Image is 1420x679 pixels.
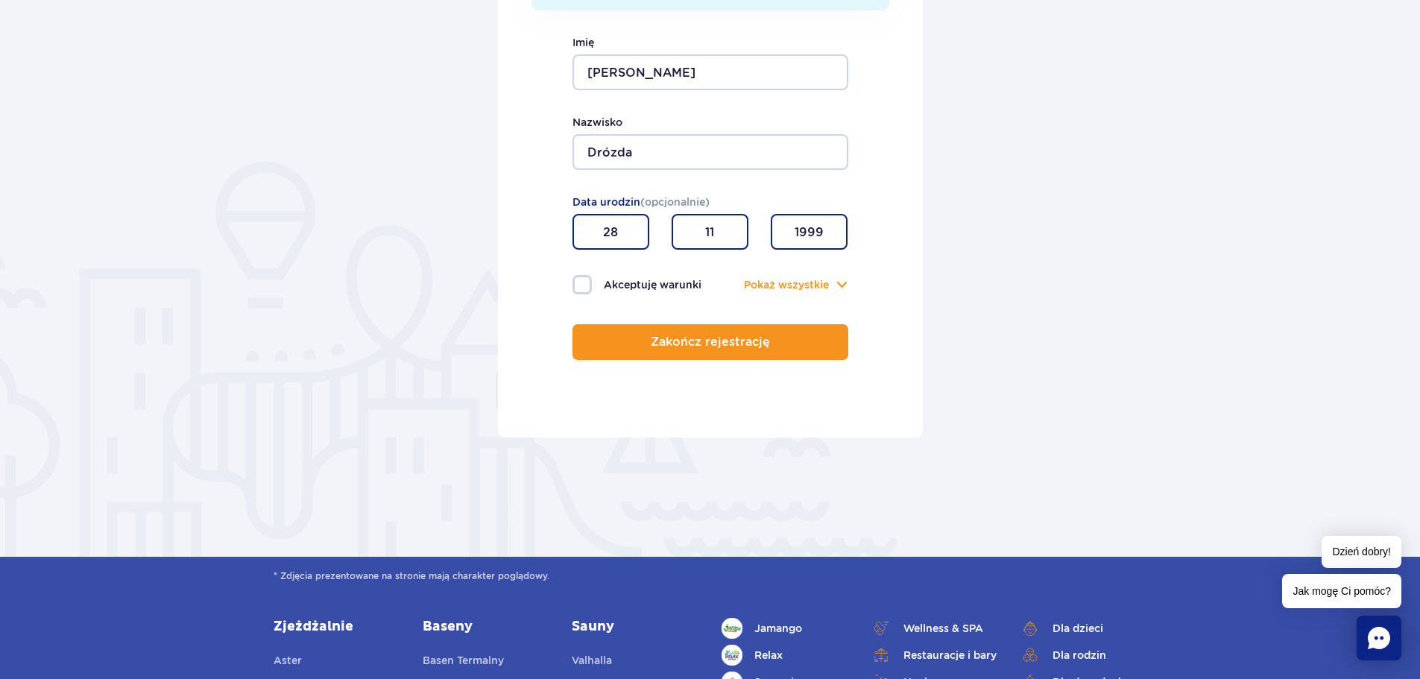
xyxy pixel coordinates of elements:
[423,618,549,636] a: Baseny
[572,194,848,210] legend: Data urodzin
[1020,618,1146,639] a: Dla dzieci
[754,620,802,637] span: Jamango
[651,335,770,349] p: Zakończ rejestrację
[871,618,997,639] a: Wellness & SPA
[572,34,848,51] label: Imię
[1020,645,1146,666] a: Dla rodzin
[871,645,997,666] a: Restauracje i bary
[423,652,504,673] a: Basen Termalny
[274,618,400,636] a: Zjeżdżalnie
[572,652,612,673] a: Valhalla
[572,275,710,294] label: Akceptuję warunki
[572,114,848,130] label: Nazwisko
[572,134,848,170] input: Wpisz swoje nazwisko
[572,214,649,250] input: DD
[1322,536,1401,568] span: Dzień dobry!
[903,620,983,637] span: Wellness & SPA
[771,214,848,250] input: RRRR
[722,645,848,666] a: Relax
[274,654,302,666] span: Aster
[722,618,848,639] a: Jamango
[1357,616,1401,660] div: Chat
[640,196,710,208] span: (opcjonalnie)
[672,214,748,250] input: MM
[572,324,848,360] button: Zakończ rejestrację
[572,618,698,636] a: Sauny
[572,54,848,90] input: Wpisz swoje imię
[274,569,1146,584] span: * Zdjęcia prezentowane na stronie mają charakter poglądowy.
[744,277,829,293] button: Pokaż wszystkie
[274,652,302,673] a: Aster
[1282,574,1401,608] span: Jak mogę Ci pomóc?
[572,654,612,666] span: Valhalla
